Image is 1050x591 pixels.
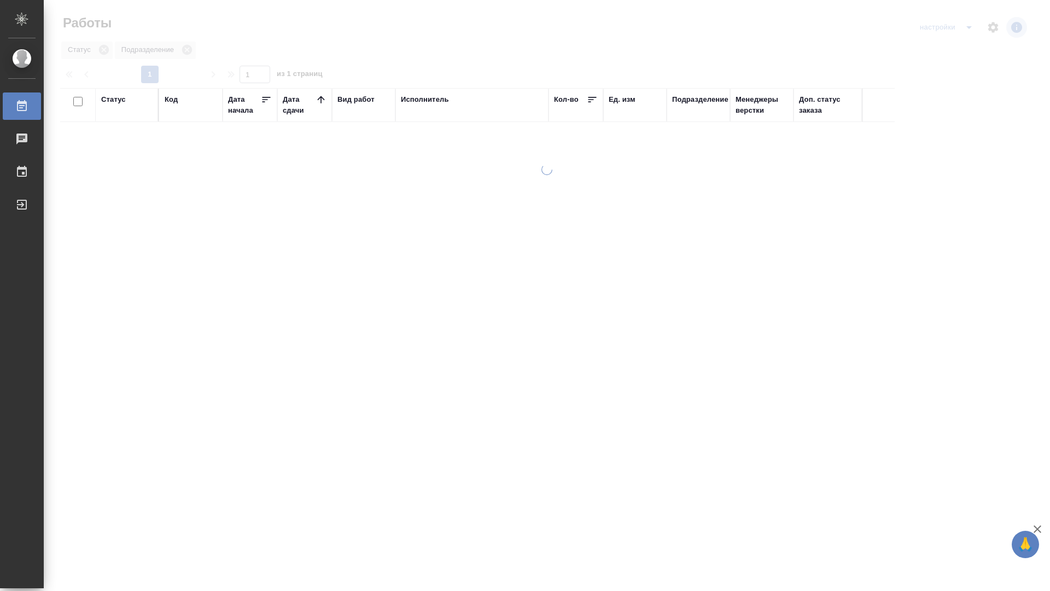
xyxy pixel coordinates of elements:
[672,94,728,105] div: Подразделение
[799,94,856,116] div: Доп. статус заказа
[1012,531,1039,558] button: 🙏
[554,94,579,105] div: Кол-во
[337,94,375,105] div: Вид работ
[283,94,316,116] div: Дата сдачи
[165,94,178,105] div: Код
[736,94,788,116] div: Менеджеры верстки
[228,94,261,116] div: Дата начала
[401,94,449,105] div: Исполнитель
[1016,533,1035,556] span: 🙏
[609,94,635,105] div: Ед. изм
[101,94,126,105] div: Статус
